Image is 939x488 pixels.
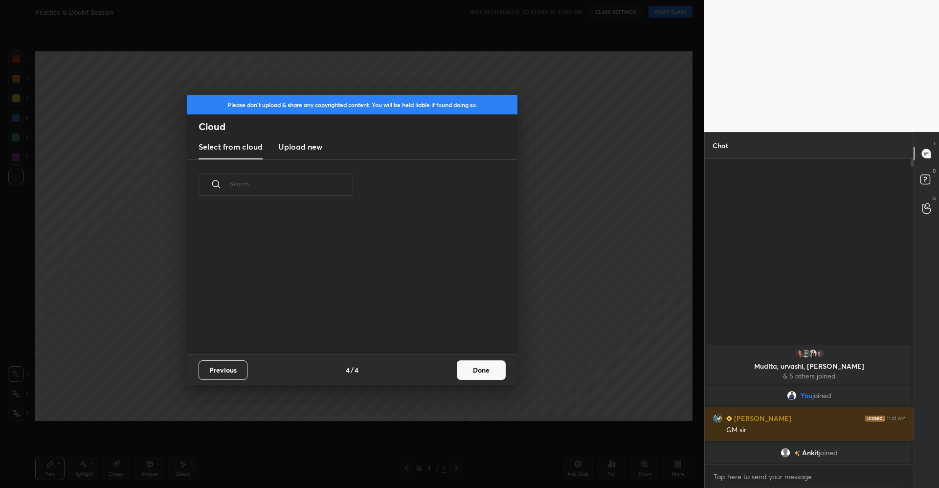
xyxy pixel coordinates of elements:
h3: Upload new [278,141,322,153]
div: Please don't upload & share any copyrighted content. You will be held liable if found doing so. [187,95,517,114]
p: D [933,167,936,175]
input: Search [230,163,353,205]
p: G [932,195,936,202]
h4: 4 [355,365,358,375]
img: 3 [794,349,804,358]
span: joined [812,392,831,399]
img: 3 [801,349,811,358]
p: T [933,140,936,147]
span: joined [819,449,838,457]
p: Chat [705,133,736,158]
h4: 4 [346,365,350,375]
button: Done [457,360,506,380]
img: 6c6dd1a0a2ae4b59bacba1d2b2baeda1.47561291_3 [713,414,722,423]
p: & 5 others joined [713,372,905,380]
img: 3a6b3dcdb4d746208f5ef180f14109e5.png [787,391,797,400]
h4: / [351,365,354,375]
h3: Select from cloud [199,141,263,153]
p: Mudita, urvashi, [PERSON_NAME] [713,362,905,370]
div: GM sir [726,425,906,435]
img: no-rating-badge.077c3623.svg [794,451,800,456]
img: default.png [781,448,790,458]
img: 05e749d9c8f4492ba3b7bd8dd861dda6.jpg [808,349,818,358]
div: grid [187,207,506,354]
h6: [PERSON_NAME] [732,413,791,423]
span: You [801,392,812,399]
img: iconic-dark.1390631f.png [865,416,885,421]
span: Ankit [802,449,819,457]
h2: Cloud [199,120,517,133]
button: Previous [199,360,247,380]
img: Learner_Badge_beginner_1_8b307cf2a0.svg [726,416,732,421]
div: 11:01 AM [887,416,906,421]
div: grid [705,343,914,465]
div: 5 [815,349,825,358]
